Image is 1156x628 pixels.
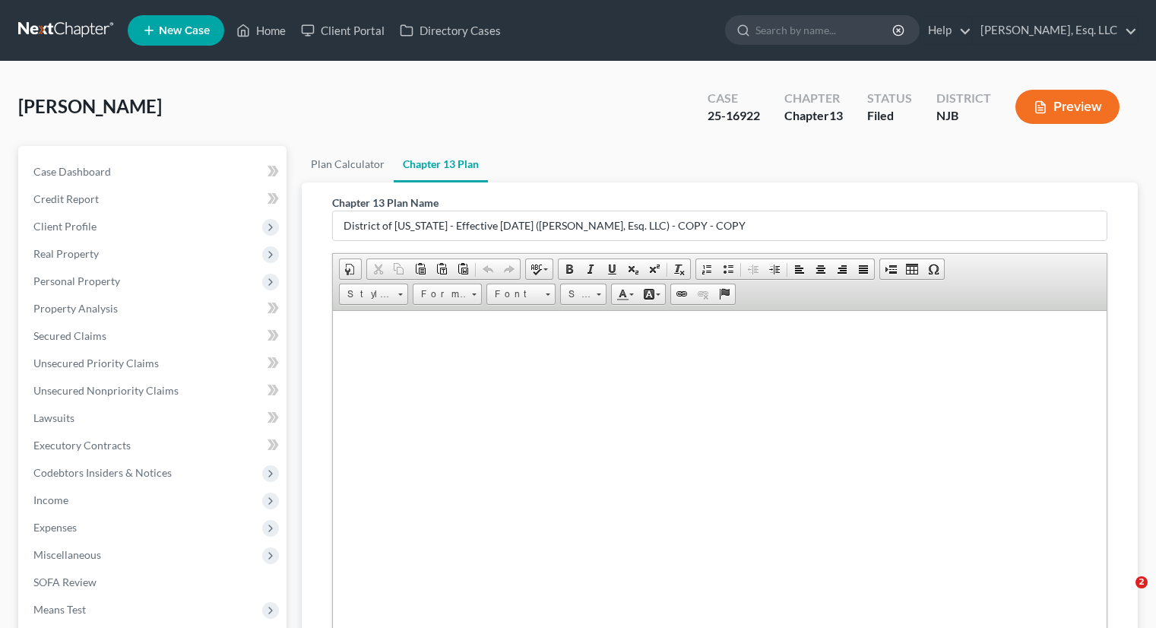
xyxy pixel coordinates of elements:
[33,466,172,479] span: Codebtors Insiders & Notices
[1135,576,1148,588] span: 2
[33,548,101,561] span: Miscellaneous
[367,259,388,279] a: Cut
[33,247,99,260] span: Real Property
[410,259,431,279] a: Paste
[1015,90,1120,124] button: Preview
[867,90,912,107] div: Status
[18,95,162,117] span: [PERSON_NAME]
[477,259,499,279] a: Undo
[784,90,843,107] div: Chapter
[880,259,901,279] a: Insert Page Break for Printing
[33,220,97,233] span: Client Profile
[696,259,717,279] a: Insert/Remove Numbered List
[936,90,991,107] div: District
[708,90,760,107] div: Case
[973,17,1137,44] a: [PERSON_NAME], Esq. LLC
[21,158,287,186] a: Case Dashboard
[853,259,874,279] a: Justify
[21,295,287,322] a: Property Analysis
[33,603,86,616] span: Means Test
[302,146,394,182] a: Plan Calculator
[789,259,810,279] a: Align Left
[580,259,601,279] a: Italic
[394,146,488,182] a: Chapter 13 Plan
[526,259,553,279] a: Spell Checker
[638,284,665,304] a: Background Color
[392,17,508,44] a: Directory Cases
[559,259,580,279] a: Bold
[561,284,591,304] span: Size
[644,259,665,279] a: Superscript
[33,411,74,424] span: Lawsuits
[21,404,287,432] a: Lawsuits
[33,165,111,178] span: Case Dashboard
[33,357,159,370] span: Unsecured Priority Claims
[33,329,106,342] span: Secured Claims
[229,17,293,44] a: Home
[33,274,120,287] span: Personal Property
[159,25,210,36] span: New Case
[669,259,690,279] a: Remove Format
[810,259,831,279] a: Center
[486,284,556,305] a: Font
[612,284,638,304] a: Text Color
[867,107,912,125] div: Filed
[388,259,410,279] a: Copy
[33,493,68,506] span: Income
[784,107,843,125] div: Chapter
[487,284,540,304] span: Font
[340,284,393,304] span: Styles
[717,259,739,279] a: Insert/Remove Bulleted List
[33,439,131,452] span: Executory Contracts
[21,569,287,596] a: SOFA Review
[21,432,287,459] a: Executory Contracts
[339,284,408,305] a: Styles
[936,107,991,125] div: NJB
[708,107,760,125] div: 25-16922
[622,259,644,279] a: Subscript
[560,284,607,305] a: Size
[21,186,287,213] a: Credit Report
[33,384,179,397] span: Unsecured Nonpriority Claims
[332,195,439,211] label: Chapter 13 Plan Name
[333,211,1107,240] input: Enter name...
[901,259,923,279] a: Table
[714,284,735,304] a: Anchor
[21,322,287,350] a: Secured Claims
[21,377,287,404] a: Unsecured Nonpriority Claims
[293,17,392,44] a: Client Portal
[340,259,361,279] a: Document Properties
[452,259,473,279] a: Paste from Word
[692,284,714,304] a: Unlink
[743,259,764,279] a: Decrease Indent
[413,284,467,304] span: Format
[829,108,843,122] span: 13
[920,17,971,44] a: Help
[33,576,97,588] span: SOFA Review
[1104,576,1141,613] iframe: Intercom live chat
[499,259,520,279] a: Redo
[413,284,482,305] a: Format
[431,259,452,279] a: Paste as plain text
[923,259,944,279] a: Insert Special Character
[33,302,118,315] span: Property Analysis
[755,16,895,44] input: Search by name...
[601,259,622,279] a: Underline
[831,259,853,279] a: Align Right
[33,521,77,534] span: Expenses
[21,350,287,377] a: Unsecured Priority Claims
[33,192,99,205] span: Credit Report
[671,284,692,304] a: Link
[764,259,785,279] a: Increase Indent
